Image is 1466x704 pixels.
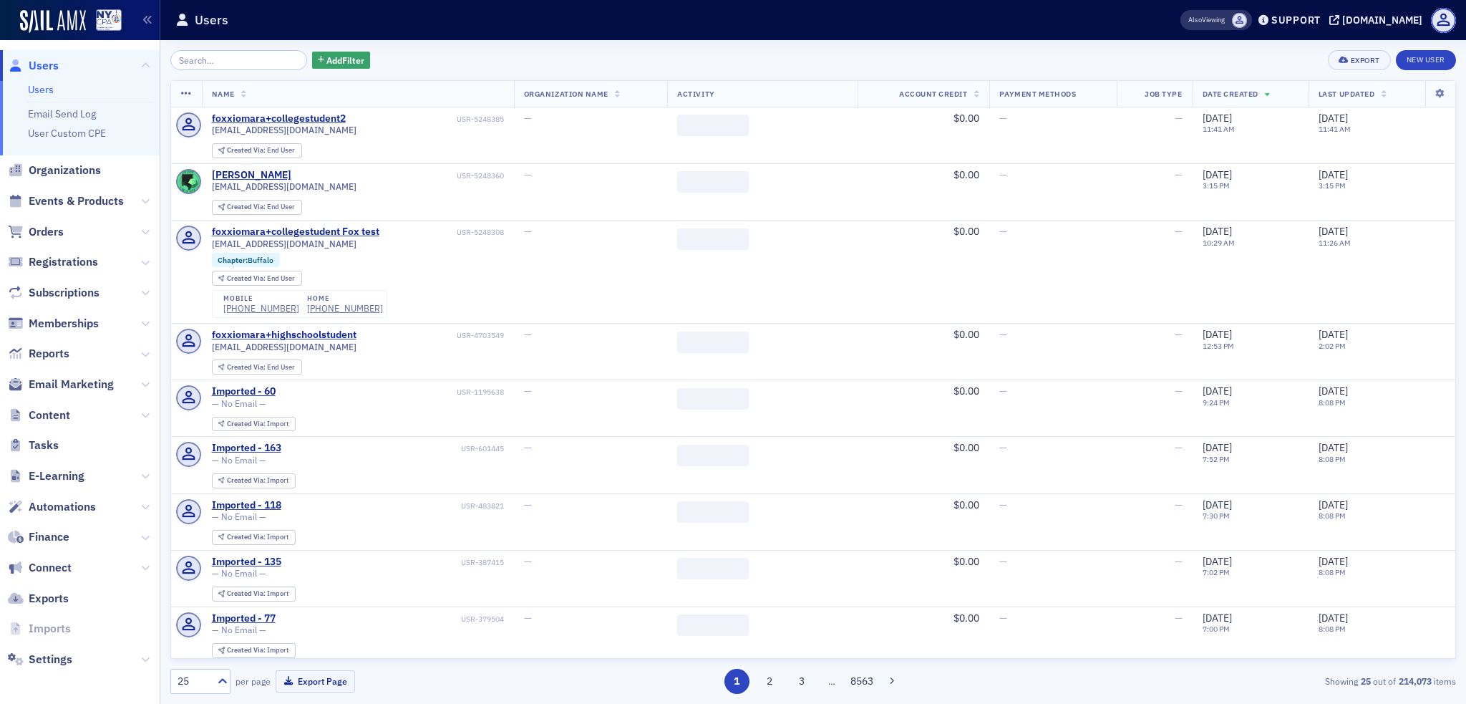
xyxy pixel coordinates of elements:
div: [DOMAIN_NAME] [1342,14,1422,26]
span: ‌ [677,115,749,136]
div: USR-387415 [283,558,504,567]
div: Imported - 77 [212,612,276,625]
div: USR-4703549 [359,331,504,340]
div: End User [227,364,295,372]
span: — [1175,168,1183,181]
div: Showing out of items [1037,675,1456,688]
span: Finance [29,529,69,545]
span: Name [212,89,235,99]
span: ‌ [677,558,749,579]
a: Users [28,83,54,96]
div: Imported - 60 [212,385,276,398]
a: Registrations [8,254,98,270]
span: Created Via : [227,362,267,372]
div: Imported - 118 [212,499,281,512]
button: Export [1328,50,1390,70]
div: Created Via: Import [212,587,296,602]
time: 12:53 PM [1203,341,1234,351]
span: — [524,385,532,397]
span: — No Email — [212,511,266,522]
div: Created Via: End User [212,143,302,158]
a: Imported - 163 [212,442,281,455]
div: USR-1195638 [278,387,504,397]
div: Import [227,420,288,428]
div: foxxiomara+highschoolstudent [212,329,356,342]
span: — [524,225,532,238]
a: User Custom CPE [28,127,106,140]
time: 8:08 PM [1319,454,1346,464]
span: [DATE] [1203,612,1232,625]
div: USR-5248360 [293,171,504,180]
div: Created Via: Import [212,473,296,488]
span: Last Updated [1319,89,1374,99]
span: — [999,612,1007,625]
span: — No Email — [212,398,266,409]
span: Created Via : [227,202,267,211]
span: ‌ [677,614,749,636]
a: Tasks [8,438,59,453]
a: Finance [8,529,69,545]
span: — [999,112,1007,125]
div: Created Via: Import [212,417,296,432]
div: Also [1188,15,1202,24]
span: [DATE] [1319,168,1348,181]
time: 11:26 AM [1319,238,1351,248]
span: [EMAIL_ADDRESS][DOMAIN_NAME] [212,125,356,135]
a: Users [8,58,59,74]
span: Created Via : [227,476,267,485]
span: [DATE] [1319,498,1348,511]
div: Support [1271,14,1321,26]
span: [DATE] [1319,328,1348,341]
span: Date Created [1203,89,1258,99]
span: — [524,612,532,625]
span: [EMAIL_ADDRESS][DOMAIN_NAME] [212,238,356,249]
strong: 214,073 [1396,675,1434,688]
span: ‌ [677,388,749,410]
div: [PHONE_NUMBER] [307,303,383,314]
span: — [999,385,1007,397]
span: Organizations [29,163,101,178]
a: Events & Products [8,193,124,209]
span: [DATE] [1203,498,1232,511]
span: ‌ [677,501,749,523]
span: [DATE] [1203,328,1232,341]
div: [PERSON_NAME] [212,169,291,182]
span: Created Via : [227,532,267,541]
button: 2 [757,669,782,694]
span: — [1175,225,1183,238]
span: Exports [29,591,69,607]
button: 3 [790,669,815,694]
span: [DATE] [1319,555,1348,568]
div: foxxiomara+collegestudent Fox test [212,226,379,238]
time: 8:08 PM [1319,624,1346,634]
div: Export [1351,57,1380,64]
span: Connect [29,560,72,576]
input: Search… [170,50,307,70]
span: Users [29,58,59,74]
span: — [1175,612,1183,625]
div: Import [227,647,288,655]
span: $0.00 [953,225,979,238]
span: — No Email — [212,568,266,579]
a: Settings [8,652,72,667]
time: 8:08 PM [1319,511,1346,521]
span: $0.00 [953,441,979,454]
span: [DATE] [1319,441,1348,454]
span: Chapter : [218,255,248,265]
div: End User [227,147,295,155]
span: E-Learning [29,468,84,484]
time: 3:15 PM [1319,180,1346,191]
span: Activity [677,89,714,99]
div: Created Via: End User [212,200,302,215]
a: Organizations [8,163,101,178]
a: View Homepage [86,9,122,34]
a: [PHONE_NUMBER] [223,303,299,314]
span: — [999,225,1007,238]
div: Imported - 135 [212,556,281,569]
div: End User [227,275,295,283]
span: ‌ [677,332,749,353]
span: $0.00 [953,612,979,625]
a: Automations [8,499,96,515]
span: [DATE] [1203,441,1232,454]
